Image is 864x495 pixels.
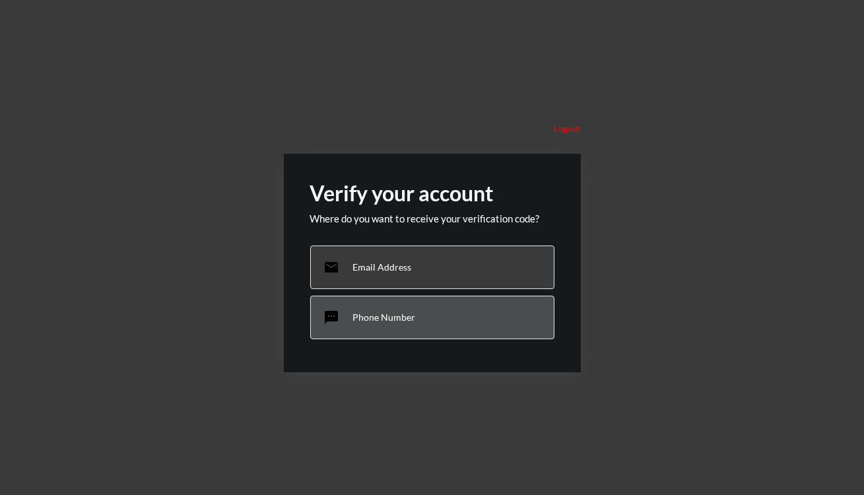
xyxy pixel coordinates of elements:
[324,310,340,325] mat-icon: sms
[310,180,554,206] h2: Verify your account
[310,213,554,224] p: Where do you want to receive your verification code?
[324,259,340,275] mat-icon: email
[353,261,412,273] p: Email Address
[353,312,416,323] p: Phone Number
[554,123,581,134] p: Logout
